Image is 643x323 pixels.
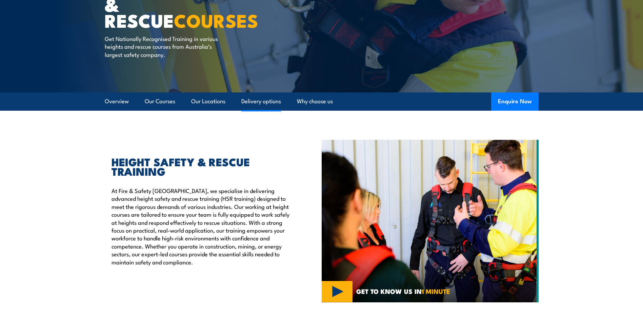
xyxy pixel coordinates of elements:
[322,140,539,302] img: Fire & Safety Australia offer working at heights courses and training
[491,92,539,111] button: Enquire Now
[145,92,175,110] a: Our Courses
[174,6,258,34] strong: COURSES
[356,288,450,294] span: GET TO KNOW US IN
[105,35,228,58] p: Get Nationally Recognised Training in various heights and rescue courses from Australia’s largest...
[191,92,225,110] a: Our Locations
[112,157,290,176] h2: HEIGHT SAFETY & RESCUE TRAINING
[297,92,333,110] a: Why choose us
[105,92,129,110] a: Overview
[241,92,281,110] a: Delivery options
[112,187,290,266] p: At Fire & Safety [GEOGRAPHIC_DATA], we specialise in delivering advanced height safety and rescue...
[422,286,450,296] strong: 1 MINUTE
